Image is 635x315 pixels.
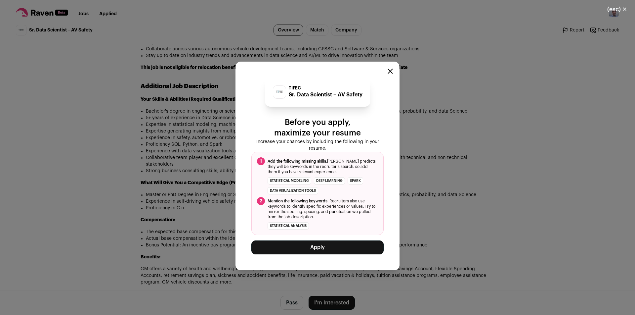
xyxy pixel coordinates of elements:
span: 2 [257,197,265,205]
span: . Recruiters also use keywords to identify specific experiences or values. Try to mirror the spel... [268,198,378,220]
li: Spark [348,177,363,184]
button: Close modal [388,69,393,74]
span: 1 [257,157,265,165]
li: statistical modeling [268,177,311,184]
li: statistical analysis [268,222,309,230]
p: Sr. Data Scientist – AV Safety [289,91,362,99]
img: 1bed34e9a7ad1f5e209559f65fd51d1a42f3522dafe3eea08c5e904d6a2faa38 [273,86,286,98]
p: Increase your chances by including the following in your resume: [251,138,384,152]
button: Apply [251,240,384,254]
span: [PERSON_NAME] predicts they will be keywords in the recruiter's search, so add them if you have r... [268,159,378,175]
button: Close modal [599,2,635,17]
li: data visualization tools [268,187,318,194]
p: Before you apply, maximize your resume [251,117,384,138]
li: deep learning [314,177,345,184]
span: Add the following missing skills. [268,159,327,163]
span: Mention the following keywords [268,199,327,203]
p: TIFEC [289,85,362,91]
